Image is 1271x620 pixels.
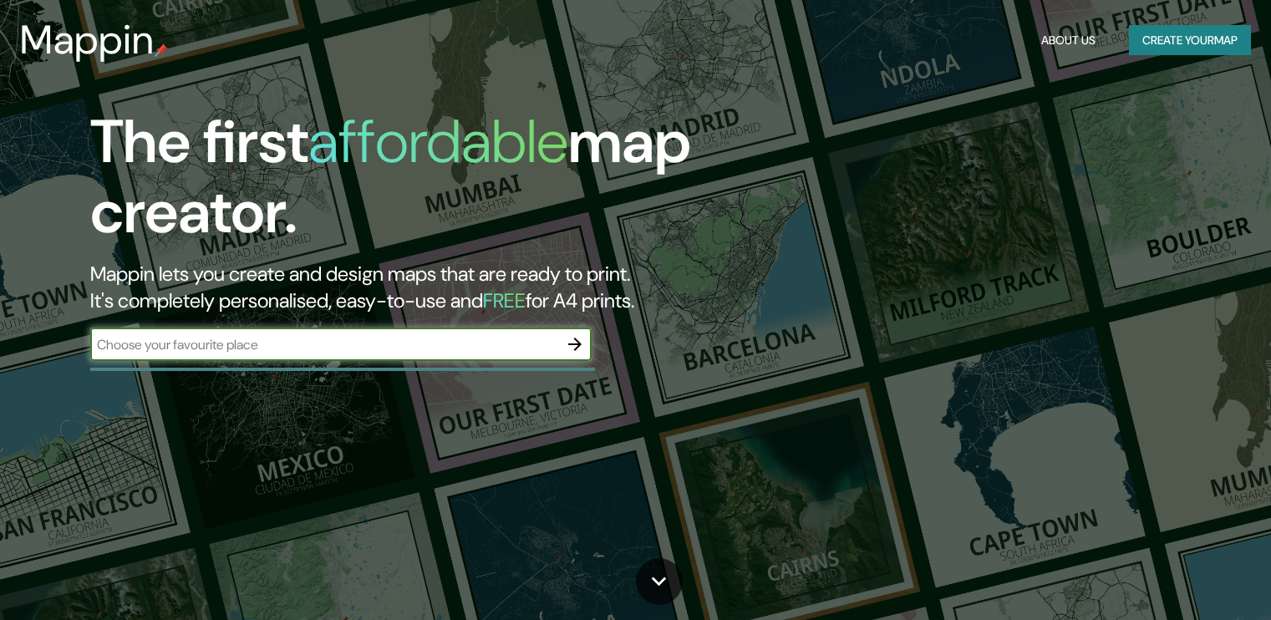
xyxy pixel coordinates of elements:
h3: Mappin [20,17,155,64]
input: Choose your favourite place [90,335,558,354]
button: Create yourmap [1129,25,1251,56]
img: mappin-pin [155,43,168,57]
h2: Mappin lets you create and design maps that are ready to print. It's completely personalised, eas... [90,261,726,314]
h5: FREE [483,287,526,313]
button: About Us [1035,25,1102,56]
h1: affordable [308,103,568,180]
h1: The first map creator. [90,107,726,261]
